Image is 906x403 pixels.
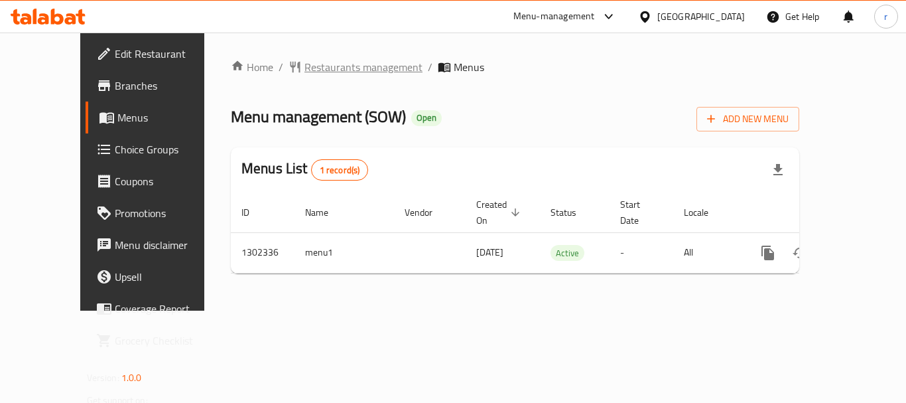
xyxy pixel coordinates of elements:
[707,111,789,127] span: Add New Menu
[752,237,784,269] button: more
[115,46,221,62] span: Edit Restaurant
[289,59,422,75] a: Restaurants management
[86,261,231,293] a: Upsell
[86,133,231,165] a: Choice Groups
[117,110,221,125] span: Menus
[231,102,406,131] span: Menu management ( SOW )
[657,9,745,24] div: [GEOGRAPHIC_DATA]
[115,269,221,285] span: Upsell
[241,159,368,181] h2: Menus List
[115,78,221,94] span: Branches
[294,232,394,273] td: menu1
[673,232,742,273] td: All
[115,205,221,221] span: Promotions
[86,70,231,102] a: Branches
[86,229,231,261] a: Menu disclaimer
[305,204,346,220] span: Name
[550,246,584,261] span: Active
[279,59,283,75] li: /
[411,110,442,126] div: Open
[762,154,794,186] div: Export file
[513,9,595,25] div: Menu-management
[231,232,294,273] td: 1302336
[86,102,231,133] a: Menus
[304,59,422,75] span: Restaurants management
[86,197,231,229] a: Promotions
[620,197,657,228] span: Start Date
[610,232,673,273] td: -
[115,333,221,349] span: Grocery Checklist
[231,193,890,274] table: enhanced table
[696,107,799,131] button: Add New Menu
[86,38,231,70] a: Edit Restaurant
[405,204,450,220] span: Vendor
[411,112,442,123] span: Open
[454,59,484,75] span: Menus
[115,141,221,157] span: Choice Groups
[312,164,368,177] span: 1 record(s)
[115,173,221,189] span: Coupons
[784,237,816,269] button: Change Status
[476,197,524,228] span: Created On
[684,204,726,220] span: Locale
[231,59,799,75] nav: breadcrumb
[115,301,221,317] span: Coverage Report
[476,244,503,261] span: [DATE]
[231,59,273,75] a: Home
[742,193,890,233] th: Actions
[86,165,231,197] a: Coupons
[86,293,231,325] a: Coverage Report
[115,237,221,253] span: Menu disclaimer
[428,59,432,75] li: /
[87,369,119,386] span: Version:
[86,325,231,357] a: Grocery Checklist
[884,9,887,24] span: r
[121,369,142,386] span: 1.0.0
[550,204,594,220] span: Status
[241,204,267,220] span: ID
